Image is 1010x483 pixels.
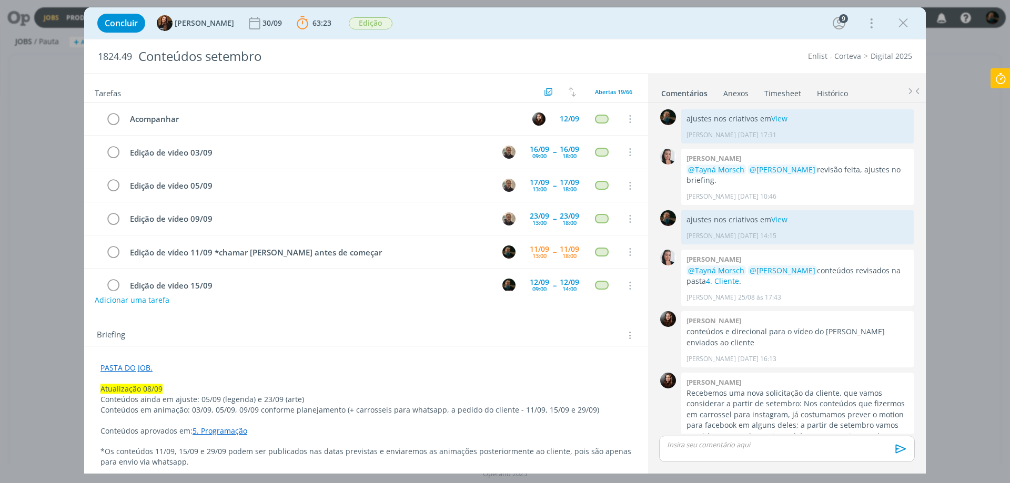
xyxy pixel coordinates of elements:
span: @[PERSON_NAME] [750,265,815,275]
p: conteúdos revisados na pasta . [686,265,908,287]
img: C [660,250,676,265]
div: Edição de vídeo 11/09 *chamar [PERSON_NAME] antes de começar [125,246,492,259]
span: -- [553,248,556,255]
span: Abertas 19/66 [595,88,632,96]
p: conteúdos e direcional para o vídeo do [PERSON_NAME] enviados ao cliente [686,326,908,348]
div: Conteúdos setembro [134,44,569,69]
p: Conteúdos em animação: 03/09, 05/09, 09/09 conforme planejamento (+ carrosseis para whatsapp, a p... [100,405,632,415]
img: C [660,149,676,165]
p: [PERSON_NAME] [686,192,736,201]
div: 17/09 [560,179,579,186]
p: *Os conteúdos 11/09, 15/09 e 29/09 podem ser publicados nas datas previstas e enviaremos as anima... [100,446,632,467]
div: 9 [839,14,848,23]
img: T [157,15,173,31]
button: R [501,178,517,193]
img: E [660,311,676,327]
p: revisão feita, ajustes no briefing. [686,165,908,186]
a: Enlist - Corteva [808,51,861,61]
div: Edição de vídeo 03/09 [125,146,492,159]
div: 16/09 [530,146,549,153]
span: -- [553,182,556,189]
a: Digital 2025 [871,51,912,61]
img: M [660,109,676,125]
a: View [771,114,787,124]
img: M [502,279,516,292]
span: [DATE] 16:13 [738,354,776,364]
div: Anexos [723,88,749,99]
div: 13:00 [532,220,547,225]
a: Timesheet [764,84,802,99]
b: [PERSON_NAME] [686,254,741,264]
div: 17/09 [530,179,549,186]
span: -- [553,148,556,156]
a: 5. Programação [193,426,247,436]
div: 30/09 [262,19,284,27]
b: [PERSON_NAME] [686,377,741,387]
div: 18:00 [562,220,577,225]
span: 63:23 [312,18,331,28]
div: Edição de vídeo 09/09 [125,212,492,225]
p: ajustes nos criativos em [686,214,908,225]
img: R [502,146,516,159]
div: 13:00 [532,186,547,192]
span: Edição [349,17,392,29]
button: R [501,144,517,160]
p: Recebemos uma nova solicitação da cliente, que vamos considerar a partir de setembro: Nos conteúd... [686,388,908,453]
a: Comentários [661,84,708,99]
img: E [660,373,676,388]
div: dialog [84,7,926,474]
p: [PERSON_NAME] [686,130,736,140]
p: [PERSON_NAME] [686,231,736,241]
span: [DATE] 14:15 [738,231,776,241]
p: Conteúdos aprovados em: [100,426,632,436]
span: 1824.49 [98,51,132,63]
button: R [501,211,517,227]
span: Concluir [105,19,138,27]
button: Edição [348,17,393,30]
button: Adicionar uma tarefa [94,291,170,310]
img: R [502,212,516,225]
a: PASTA DO JOB. [100,363,153,373]
span: Atualização 08/09 [100,384,163,394]
div: 14:00 [562,286,577,292]
div: 18:00 [562,153,577,159]
img: M [660,210,676,226]
b: [PERSON_NAME] [686,316,741,325]
button: E [531,111,547,127]
p: Conteúdos ainda em ajuste: 05/09 (legenda) e 23/09 (arte) [100,394,632,405]
span: @Tayná Morsch [688,265,744,275]
div: 23/09 [530,212,549,220]
img: E [532,112,546,126]
span: Briefing [97,328,125,342]
a: 4. Cliente [706,276,739,286]
div: 12/09 [530,279,549,286]
span: [DATE] 17:31 [738,130,776,140]
button: M [501,244,517,260]
div: 09:00 [532,286,547,292]
div: Edição de vídeo 05/09 [125,179,492,192]
button: 63:23 [294,15,334,32]
a: Histórico [816,84,849,99]
button: Concluir [97,14,145,33]
div: 13:00 [532,253,547,259]
div: Acompanhar [125,112,522,126]
div: 11/09 [560,245,579,253]
button: T[PERSON_NAME] [157,15,234,31]
a: View [771,214,787,224]
div: 12/09 [560,115,579,122]
span: 25/08 às 17:43 [738,293,781,302]
button: 9 [831,15,847,32]
div: 18:00 [562,186,577,192]
img: R [502,179,516,192]
span: -- [553,282,556,289]
img: M [502,245,516,259]
span: Tarefas [95,86,121,98]
p: [PERSON_NAME] [686,354,736,364]
button: M [501,278,517,293]
img: arrow-down-up.svg [569,87,576,97]
b: [PERSON_NAME] [686,153,741,163]
div: 18:00 [562,253,577,259]
span: -- [553,215,556,222]
span: @[PERSON_NAME] [750,165,815,174]
span: [PERSON_NAME] [175,19,234,27]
